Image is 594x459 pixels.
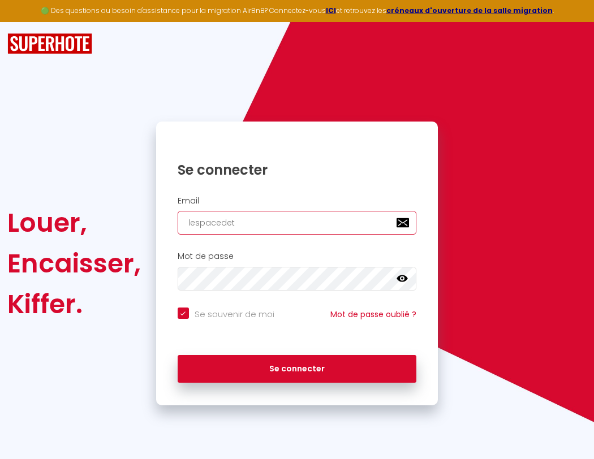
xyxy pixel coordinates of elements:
[386,6,553,15] a: créneaux d'ouverture de la salle migration
[7,202,141,243] div: Louer,
[178,211,417,235] input: Ton Email
[178,355,417,383] button: Se connecter
[7,243,141,284] div: Encaisser,
[330,309,416,320] a: Mot de passe oublié ?
[178,161,417,179] h1: Se connecter
[7,284,141,324] div: Kiffer.
[178,196,417,206] h2: Email
[178,252,417,261] h2: Mot de passe
[326,6,336,15] a: ICI
[7,33,92,54] img: SuperHote logo
[9,5,43,38] button: Ouvrir le widget de chat LiveChat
